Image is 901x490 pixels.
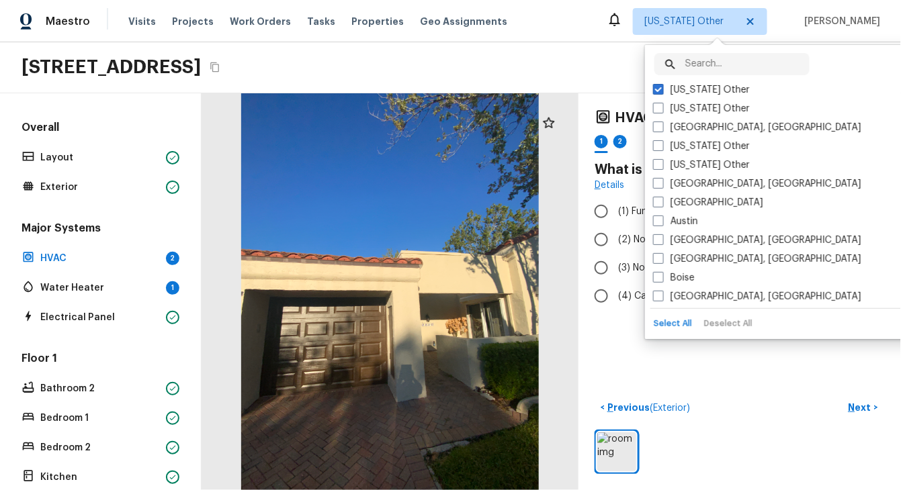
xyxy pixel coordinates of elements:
[653,83,750,97] label: [US_STATE] Other
[40,281,161,295] p: Water Heater
[46,15,90,28] span: Maestro
[230,15,291,28] span: Work Orders
[40,181,161,194] p: Exterior
[618,261,699,275] span: (3) Non-functional
[22,55,201,79] h2: [STREET_ADDRESS]
[653,252,861,266] label: [GEOGRAPHIC_DATA], [GEOGRAPHIC_DATA]
[653,140,750,153] label: [US_STATE] Other
[595,135,608,148] div: 1
[615,109,653,127] h4: HVAC
[618,289,820,303] span: (4) Can't determine / Need more information
[128,15,156,28] span: Visits
[650,314,695,334] button: Select All
[685,53,810,75] input: Search...
[613,135,627,148] div: 2
[40,471,161,484] p: Kitchen
[653,177,861,191] label: [GEOGRAPHIC_DATA], [GEOGRAPHIC_DATA]
[653,234,861,247] label: [GEOGRAPHIC_DATA], [GEOGRAPHIC_DATA]
[166,252,179,265] div: 2
[653,121,861,134] label: [GEOGRAPHIC_DATA], [GEOGRAPHIC_DATA]
[618,205,677,218] span: (1) Functional
[307,17,335,26] span: Tasks
[595,179,624,192] a: Details
[842,397,885,419] button: Next>
[653,271,695,285] label: Boise
[653,158,750,172] label: [US_STATE] Other
[653,215,698,228] label: Austin
[19,351,182,369] h5: Floor 1
[40,311,161,324] p: Electrical Panel
[40,411,161,425] p: Bedroom 1
[653,196,763,209] label: [GEOGRAPHIC_DATA]
[650,403,690,413] span: ( Exterior )
[166,281,179,295] div: 1
[40,151,161,164] p: Layout
[597,432,636,471] img: room img
[19,221,182,238] h5: Major Systems
[653,102,750,115] label: [US_STATE] Other
[19,120,182,138] h5: Overall
[40,441,161,454] p: Bedroom 2
[618,233,743,246] span: (2) Not functioning properly
[172,15,214,28] span: Projects
[351,15,404,28] span: Properties
[40,382,161,395] p: Bathroom 2
[420,15,507,28] span: Geo Assignments
[40,252,161,265] p: HVAC
[206,58,224,76] button: Copy Address
[849,401,874,414] p: Next
[595,161,885,179] h4: What is the condition of HVAC?
[644,15,736,28] span: [US_STATE] Other
[653,290,861,303] label: [GEOGRAPHIC_DATA], [GEOGRAPHIC_DATA]
[595,397,695,419] button: <Previous(Exterior)
[800,15,881,28] span: [PERSON_NAME]
[605,401,690,415] p: Previous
